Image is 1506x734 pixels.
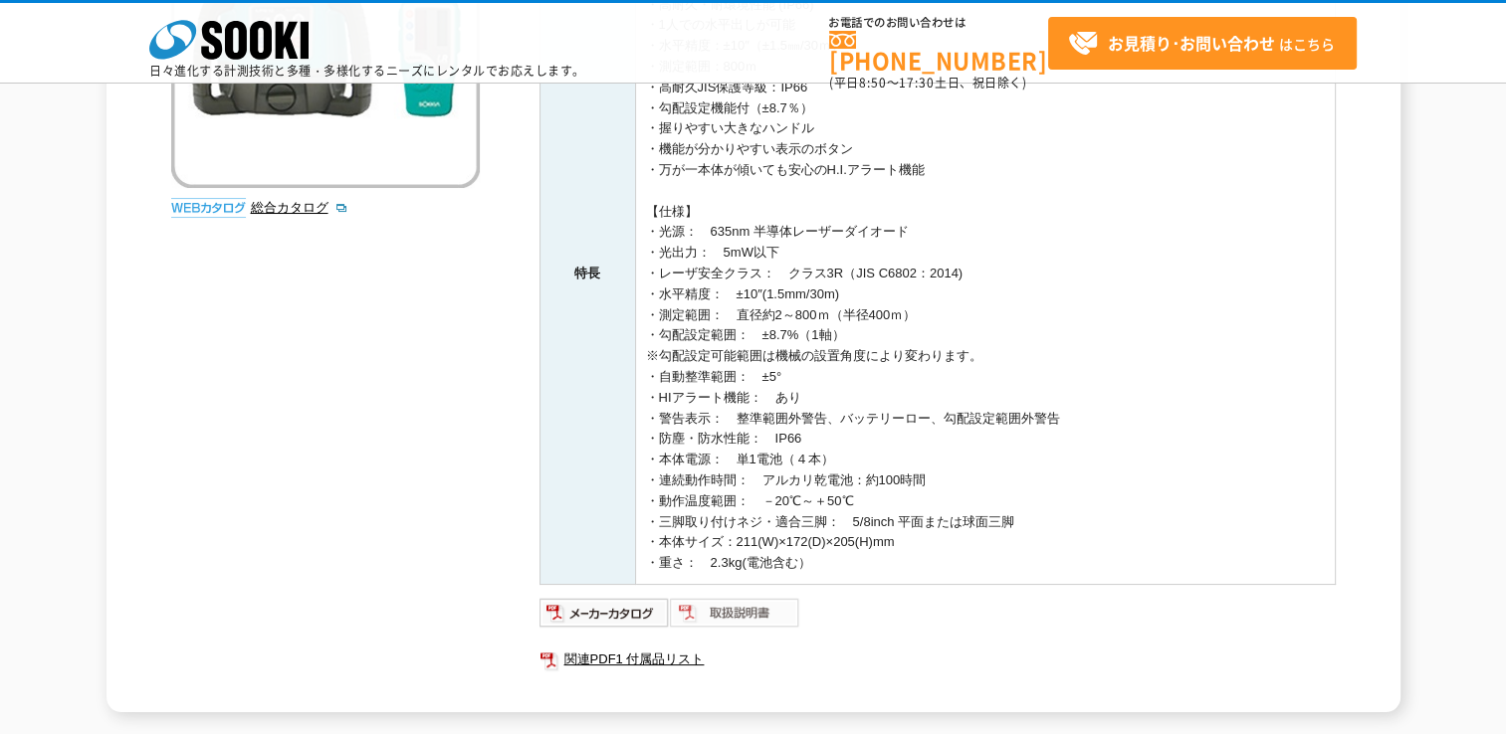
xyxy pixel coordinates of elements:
img: メーカーカタログ [539,597,670,629]
span: お電話でのお問い合わせは [829,17,1048,29]
a: 総合カタログ [251,200,348,215]
span: 8:50 [859,74,887,92]
p: 日々進化する計測技術と多種・多様化するニーズにレンタルでお応えします。 [149,65,585,77]
a: 取扱説明書 [670,610,800,625]
span: 17:30 [899,74,935,92]
span: (平日 ～ 土日、祝日除く) [829,74,1026,92]
img: 取扱説明書 [670,597,800,629]
a: メーカーカタログ [539,610,670,625]
a: [PHONE_NUMBER] [829,31,1048,72]
a: お見積り･お問い合わせはこちら [1048,17,1357,70]
span: はこちら [1068,29,1335,59]
strong: お見積り･お問い合わせ [1108,31,1275,55]
img: webカタログ [171,198,246,218]
a: 関連PDF1 付属品リスト [539,646,1336,672]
